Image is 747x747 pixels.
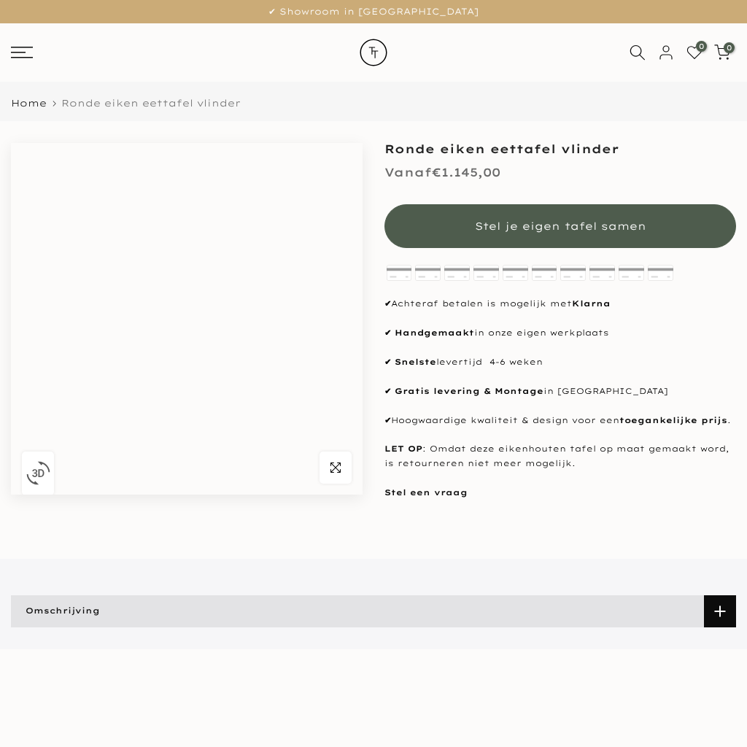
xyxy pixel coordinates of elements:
p: in onze eigen werkplaats [384,326,736,341]
p: Hoogwaardige kwaliteit & design voor een . [384,414,736,428]
img: american express [646,263,675,282]
img: visa [617,263,646,282]
strong: ✔ [384,415,391,425]
strong: toegankelijke prijs [619,415,727,425]
span: 0 [696,41,707,52]
img: trend-table [348,23,399,82]
div: €1.145,00 [384,162,500,183]
img: klarna [471,263,500,282]
strong: ✔ [384,386,391,396]
button: Stel je eigen tafel samen [384,204,736,248]
span: Vanaf [384,165,432,179]
p: in [GEOGRAPHIC_DATA] [384,384,736,399]
img: apple pay [414,263,443,282]
a: 0 [686,44,703,61]
p: Achteraf betalen is mogelijk met [384,297,736,311]
h1: Ronde eiken eettafel vlinder [384,143,736,155]
img: ideal [384,263,414,282]
span: Stel je eigen tafel samen [475,220,646,233]
strong: ✔ [384,328,391,338]
span: Omschrijving [11,597,115,626]
strong: Snelste [395,357,436,367]
a: Home [11,98,47,108]
img: paypal [559,263,588,282]
strong: ✔ [384,357,391,367]
span: 0 [724,42,735,53]
p: ✔ Showroom in [GEOGRAPHIC_DATA] [18,4,729,20]
img: google pay [443,263,472,282]
img: shopify pay [588,263,617,282]
p: levertijd 4-6 weken [384,355,736,370]
span: Ronde eiken eettafel vlinder [61,97,241,109]
strong: ✔ [384,298,391,309]
img: 3D_icon.svg [26,461,50,485]
p: : Omdat deze eikenhouten tafel op maat gemaakt word, is retourneren niet meer mogelijk. [384,442,736,471]
a: Omschrijving [11,595,736,627]
strong: LET OP [384,444,422,454]
img: maestro [500,263,530,282]
strong: Handgemaakt [395,328,474,338]
a: Stel een vraag [384,487,468,498]
strong: Gratis levering & Montage [395,386,543,396]
img: master [530,263,559,282]
strong: Klarna [572,298,611,309]
a: 0 [714,44,730,61]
